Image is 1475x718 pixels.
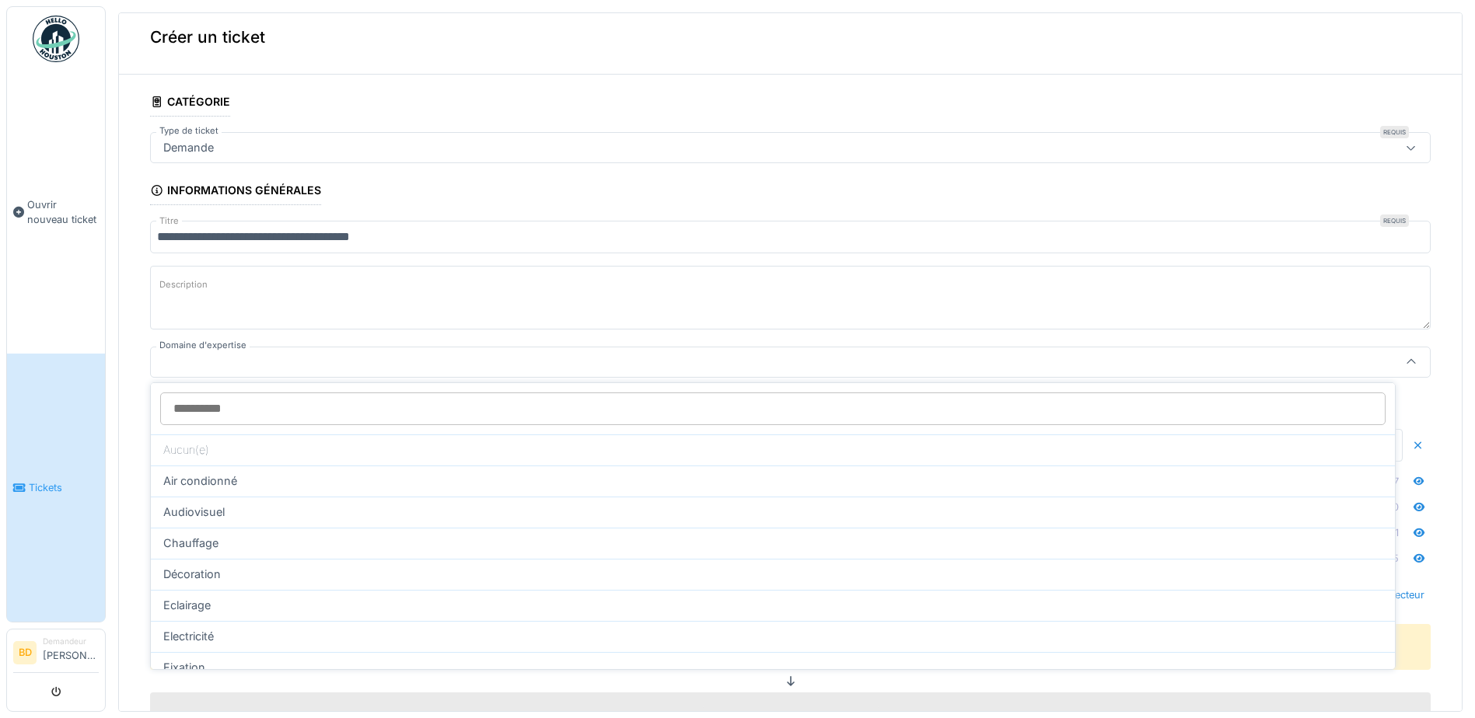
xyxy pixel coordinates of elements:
[33,16,79,62] img: Badge_color-CXgf-gQk.svg
[156,275,211,295] label: Description
[151,434,1395,465] div: Aucun(e)
[29,480,99,495] span: Tickets
[13,636,99,673] a: BD Demandeur[PERSON_NAME]
[156,339,250,352] label: Domaine d'expertise
[163,659,205,676] span: Fixation
[7,71,105,354] a: Ouvrir nouveau ticket
[27,197,99,227] span: Ouvrir nouveau ticket
[163,472,237,490] span: Air condionné
[163,504,225,521] span: Audiovisuel
[163,535,218,552] span: Chauffage
[163,628,214,645] span: Electricité
[157,139,220,156] div: Demande
[7,354,105,622] a: Tickets
[163,566,221,583] span: Décoration
[156,124,222,138] label: Type de ticket
[150,90,230,117] div: Catégorie
[150,179,321,205] div: Informations générales
[156,214,182,228] label: Titre
[1393,551,1399,566] div: 5
[163,597,211,614] span: Eclairage
[1380,126,1409,138] div: Requis
[43,636,99,647] div: Demandeur
[1380,214,1409,227] div: Requis
[13,641,37,664] li: BD
[43,636,99,669] li: [PERSON_NAME]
